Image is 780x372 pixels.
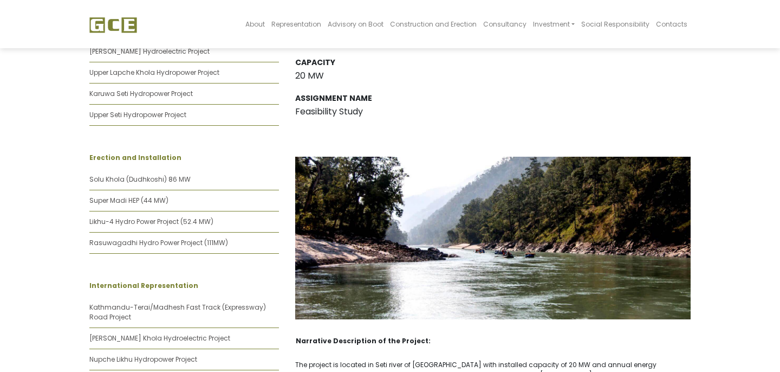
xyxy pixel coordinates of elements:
span: Representation [271,20,321,29]
a: Upper Seti Hydropower Project [89,110,186,119]
p: Erection and Installation [89,153,279,163]
a: Rasuwagadhi Hydro Power Project (111MW) [89,238,228,247]
h3: Feasibility Study [295,106,691,117]
h3: Assignment Name [295,94,691,103]
span: Contacts [656,20,687,29]
h3: Capacity [295,58,691,67]
span: Investment [533,20,570,29]
a: Social Responsibility [578,3,653,45]
a: [PERSON_NAME] Hydroelectric Project [89,47,210,56]
img: GCE Group [89,17,137,33]
h3: 20 MW [295,70,691,81]
span: About [245,20,265,29]
a: Upper Lapche Khola Hydropower Project [89,68,219,77]
span: Consultancy [483,20,526,29]
a: Super Madi HEP (44 MW) [89,196,168,205]
a: Solu Khola (Dudhkoshi) 86 MW [89,175,191,184]
a: Contacts [653,3,691,45]
span: Social Responsibility [581,20,649,29]
a: Investment [530,3,578,45]
a: Karuwa Seti Hydropower Project [89,89,193,98]
a: Kathmandu-Terai/Madhesh Fast Track (Expressway) Road Project [89,303,266,322]
img: Dam-site-of-Upper-Karnali-hydropower-1.jpg [295,157,691,319]
span: Construction and Erection [390,20,477,29]
a: [PERSON_NAME] Khola Hydroelectric Project [89,333,230,343]
a: Consultancy [480,3,530,45]
a: Nupche Likhu Hydropower Project [89,355,197,364]
a: Construction and Erection [387,3,480,45]
span: Advisory on Boot [328,20,383,29]
a: Representation [268,3,324,45]
strong: Narrative Description of the Project: [296,336,431,345]
a: Advisory on Boot [324,3,387,45]
a: Likhu-4 Hydro Power Project (52.4 MW) [89,217,213,226]
p: International Representation [89,281,279,291]
a: About [242,3,268,45]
